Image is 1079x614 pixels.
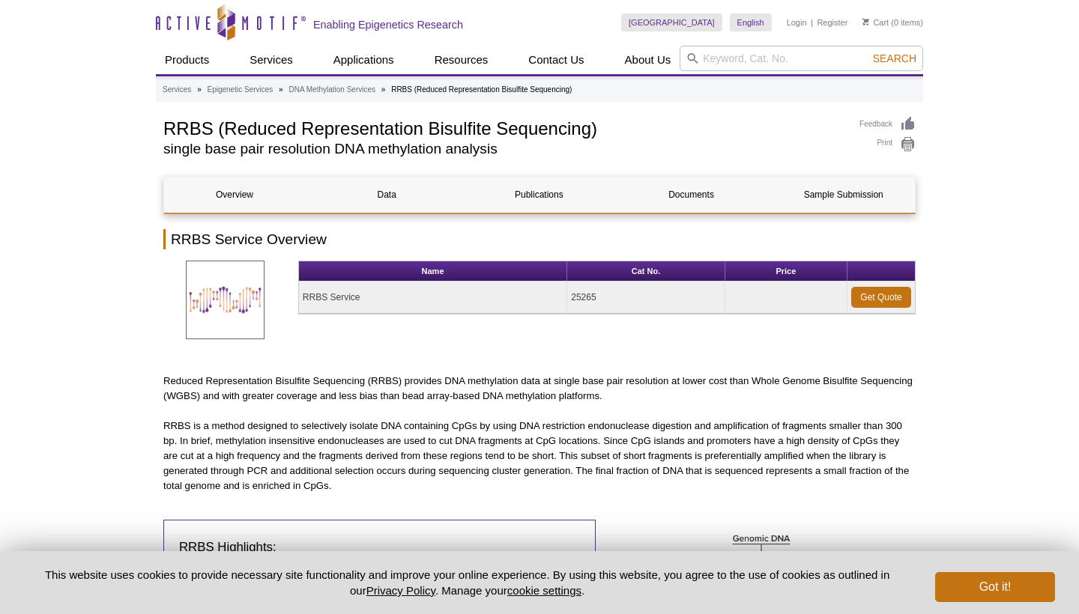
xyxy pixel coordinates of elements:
a: Privacy Policy [366,584,435,597]
th: Cat No. [567,261,725,282]
h2: single base pair resolution DNA methylation analysis [163,142,844,156]
a: About Us [616,46,680,74]
li: RRBS (Reduced Representation Bisulfite Sequencing) [391,85,572,94]
input: Keyword, Cat. No. [680,46,923,71]
h2: RRBS Service Overview [163,229,916,249]
p: Reduced Representation Bisulfite Sequencing (RRBS) provides DNA methylation data at single base p... [163,374,916,404]
li: » [381,85,386,94]
a: Data [316,177,457,213]
button: Search [868,52,921,65]
button: Got it! [935,572,1055,602]
a: Services [163,83,191,97]
a: Epigenetic Services [207,83,273,97]
th: Price [725,261,847,282]
button: cookie settings [507,584,581,597]
th: Name [299,261,567,282]
p: This website uses cookies to provide necessary site functionality and improve your online experie... [24,567,910,598]
li: (0 items) [862,13,923,31]
a: DNA Methylation Services [288,83,375,97]
a: Login [787,17,807,28]
a: Overview [164,177,305,213]
a: Get Quote [851,287,911,308]
a: Resources [426,46,498,74]
a: Contact Us [519,46,593,74]
li: | [811,13,813,31]
a: Publications [468,177,609,213]
td: 25265 [567,282,725,314]
span: Search [873,52,916,64]
img: Reduced Representation Bisulfite Sequencing (RRBS) [186,261,265,339]
h1: RRBS (Reduced Representation Bisulfite Sequencing) [163,116,844,139]
td: RRBS Service [299,282,567,314]
li: » [279,85,283,94]
img: Your Cart [862,18,869,25]
h3: RRBS Highlights: [179,538,580,556]
li: » [197,85,202,94]
a: Services [241,46,302,74]
a: Cart [862,17,889,28]
a: Sample Submission [773,177,914,213]
a: Products [156,46,218,74]
p: RRBS is a method designed to selectively isolate DNA containing CpGs by using DNA restriction end... [163,419,916,493]
a: Applications [324,46,403,74]
a: Register [817,17,847,28]
a: Documents [621,177,762,213]
a: Feedback [859,116,916,133]
a: [GEOGRAPHIC_DATA] [621,13,722,31]
a: English [730,13,772,31]
h2: Enabling Epigenetics Research [313,18,463,31]
a: Print [859,136,916,153]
